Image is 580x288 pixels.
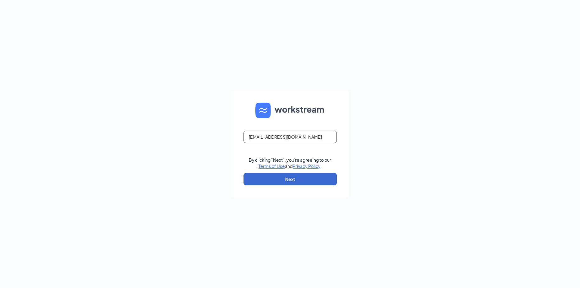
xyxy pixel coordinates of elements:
a: Terms of Use [258,163,285,169]
a: Privacy Policy [293,163,320,169]
input: Email [244,131,337,143]
button: Next [244,173,337,185]
div: By clicking "Next", you're agreeing to our and . [249,157,331,169]
img: WS logo and Workstream text [255,103,325,118]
